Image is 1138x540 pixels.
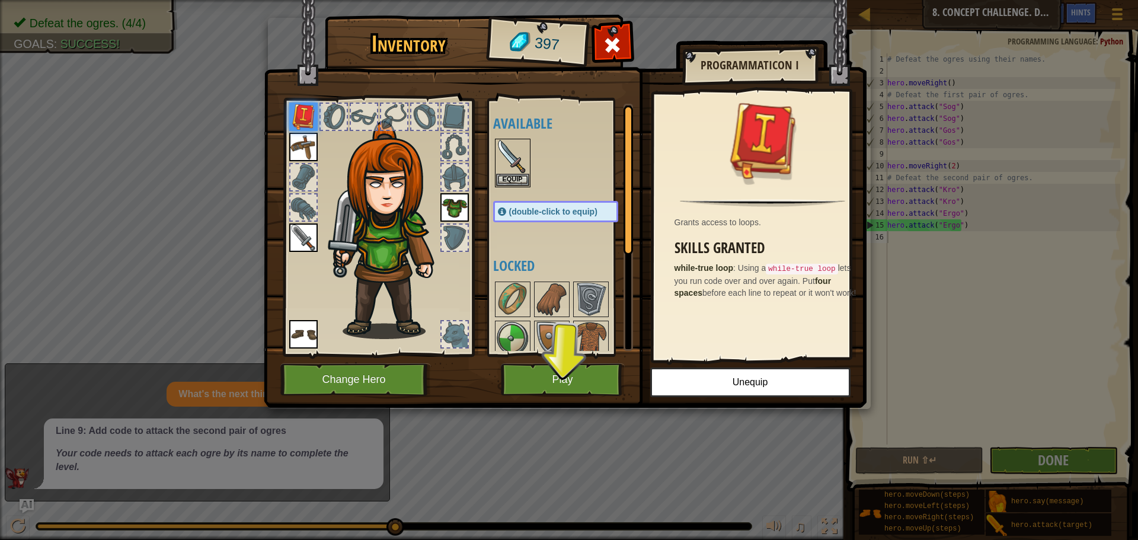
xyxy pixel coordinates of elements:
[496,140,529,173] img: portrait.png
[289,103,318,131] img: portrait.png
[289,320,318,349] img: portrait.png
[333,31,484,56] h1: Inventory
[440,193,469,222] img: portrait.png
[280,363,431,396] button: Change Hero
[496,283,529,316] img: portrait.png
[509,207,597,216] span: (double-click to equip)
[493,116,642,131] h4: Available
[680,199,845,207] img: hr.png
[535,283,568,316] img: portrait.png
[574,283,608,316] img: portrait.png
[724,102,801,179] img: portrait.png
[650,368,851,397] button: Unequip
[496,174,529,186] button: Equip
[675,263,856,298] span: Using a lets you run code over and over again. Put before each line to repeat or it won't work!
[493,258,642,273] h4: Locked
[501,363,625,396] button: Play
[533,33,560,56] span: 397
[675,263,734,273] strong: while-true loop
[574,322,608,355] img: portrait.png
[496,322,529,355] img: portrait.png
[694,59,805,72] h2: Programmaticon I
[766,264,837,274] code: while-true loop
[675,240,857,256] h3: Skills Granted
[289,133,318,161] img: portrait.png
[733,263,738,273] span: :
[289,223,318,252] img: portrait.png
[675,216,857,228] div: Grants access to loops.
[535,322,568,355] img: portrait.png
[328,121,455,339] img: hair_f2.png
[675,276,832,298] strong: four spaces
